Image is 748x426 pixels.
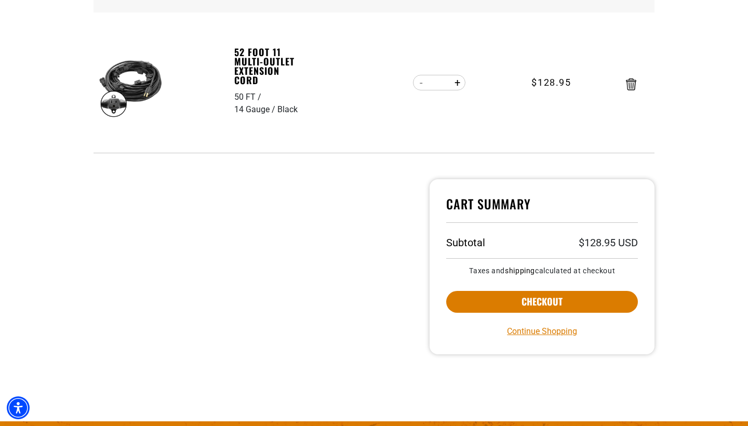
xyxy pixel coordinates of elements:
a: shipping [505,267,535,275]
h3: Subtotal [446,237,485,248]
a: 52 Foot 11 Multi-Outlet Extension Cord [234,47,306,85]
div: Black [277,103,298,116]
a: Remove 52 Foot 11 Multi-Outlet Extension Cord - 50 FT / 14 Gauge / Black [626,81,636,88]
h4: Cart Summary [446,196,638,223]
span: $128.95 [531,75,571,89]
button: Checkout [446,291,638,313]
div: Accessibility Menu [7,396,30,419]
div: 14 Gauge [234,103,277,116]
img: black [98,54,163,119]
input: Quantity for 52 Foot 11 Multi-Outlet Extension Cord [429,74,449,91]
p: $128.95 USD [579,237,638,248]
a: Continue Shopping [507,325,577,338]
div: 50 FT [234,91,263,103]
small: Taxes and calculated at checkout [446,267,638,274]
